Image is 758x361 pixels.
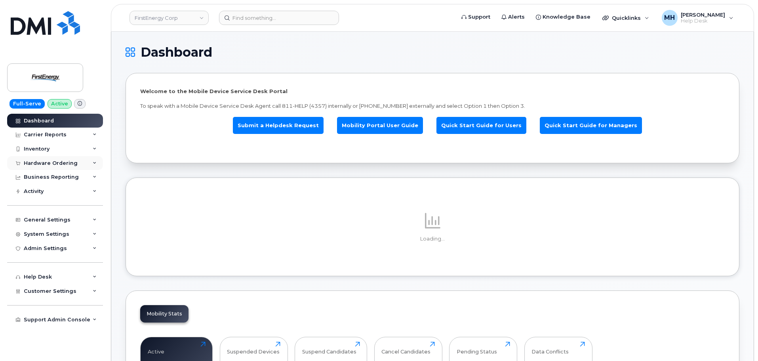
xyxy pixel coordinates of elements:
[337,117,423,134] a: Mobility Portal User Guide
[140,235,725,243] p: Loading...
[140,102,725,110] p: To speak with a Mobile Device Service Desk Agent call 811-HELP (4357) internally or [PHONE_NUMBER...
[302,342,356,355] div: Suspend Candidates
[141,46,212,58] span: Dashboard
[457,342,497,355] div: Pending Status
[233,117,324,134] a: Submit a Helpdesk Request
[140,88,725,95] p: Welcome to the Mobile Device Service Desk Portal
[381,342,430,355] div: Cancel Candidates
[540,117,642,134] a: Quick Start Guide for Managers
[227,342,280,355] div: Suspended Devices
[724,327,752,355] iframe: Messenger Launcher
[436,117,526,134] a: Quick Start Guide for Users
[148,342,164,355] div: Active
[531,342,569,355] div: Data Conflicts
